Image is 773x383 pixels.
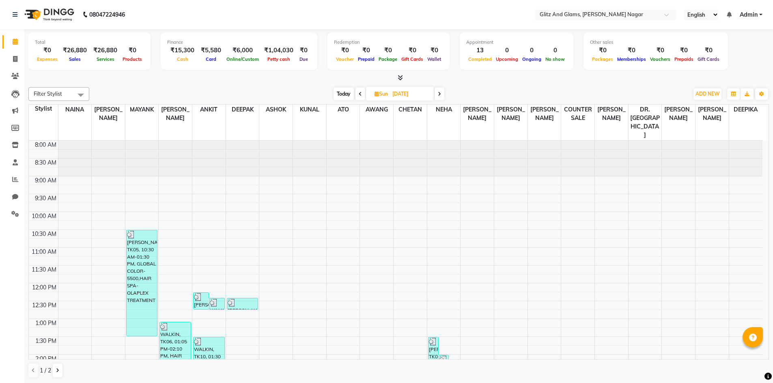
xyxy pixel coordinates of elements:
[34,355,58,363] div: 2:00 PM
[33,176,58,185] div: 9:00 AM
[334,88,354,100] span: Today
[356,46,377,55] div: ₹0
[695,56,721,62] span: Gift Cards
[33,158,58,167] div: 8:30 AM
[35,39,144,46] div: Total
[30,212,58,220] div: 10:00 AM
[466,46,494,55] div: 13
[739,351,765,375] iframe: chat widget
[160,322,191,359] div: WALKIN, TK06, 01:05 PM-02:10 PM, HAIR CUT-800,SHAVE/[PERSON_NAME] TRIM-350
[159,105,192,123] span: [PERSON_NAME]
[261,46,297,55] div: ₹1,04,030
[373,91,390,97] span: Sun
[695,46,721,55] div: ₹0
[33,194,58,203] div: 9:30 AM
[204,56,218,62] span: Card
[693,88,721,100] button: ADD NEW
[127,230,157,336] div: [PERSON_NAME], TK05, 10:30 AM-01:30 PM, GLOBAL COLOR-5500,HAIR SPA-OLAPLEX TREATMENT
[30,283,58,292] div: 12:00 PM
[265,56,292,62] span: Petty cash
[466,39,567,46] div: Appointment
[58,105,92,115] span: NAINA
[21,3,76,26] img: logo
[30,265,58,274] div: 11:30 AM
[121,56,144,62] span: Products
[615,56,648,62] span: Memberships
[461,105,494,123] span: [PERSON_NAME]
[425,56,443,62] span: Wallet
[30,230,58,238] div: 10:30 AM
[648,46,672,55] div: ₹0
[95,56,116,62] span: Services
[543,56,567,62] span: No show
[494,56,520,62] span: Upcoming
[125,105,159,115] span: MAYANK
[167,46,198,55] div: ₹15,300
[34,337,58,345] div: 1:30 PM
[175,56,190,62] span: Cash
[729,105,762,115] span: DEEPIKA
[89,3,125,26] b: 08047224946
[672,46,695,55] div: ₹0
[590,46,615,55] div: ₹0
[561,105,594,123] span: COUNTER SALE
[40,366,51,375] span: 1 / 2
[30,301,58,310] div: 12:30 PM
[543,46,567,55] div: 0
[528,105,561,123] span: [PERSON_NAME]
[360,105,393,115] span: AWANG
[425,46,443,55] div: ₹0
[121,46,144,55] div: ₹0
[227,298,258,309] div: [PERSON_NAME] JI, TK04, 12:25 PM-12:45 PM, SHAVE/[PERSON_NAME] TRIM-350
[224,46,261,55] div: ₹6,000
[399,46,425,55] div: ₹0
[226,105,259,115] span: DEEPAK
[67,56,83,62] span: Sales
[60,46,90,55] div: ₹26,880
[297,46,311,55] div: ₹0
[167,39,311,46] div: Finance
[695,91,719,97] span: ADD NEW
[399,56,425,62] span: Gift Cards
[590,39,721,46] div: Other sales
[520,56,543,62] span: Ongoing
[494,105,528,123] span: [PERSON_NAME]
[590,56,615,62] span: Packages
[520,46,543,55] div: 0
[648,56,672,62] span: Vouchers
[629,105,662,140] span: DR. [GEOGRAPHIC_DATA]
[34,319,58,327] div: 1:00 PM
[194,293,209,309] div: [PERSON_NAME], TK02, 12:15 PM-12:45 PM, KIDS HAIR CUT (UPTO 5 YEARS)-500
[209,298,224,309] div: WALKIN, TK01, 12:25 PM-12:45 PM, SHAVE/[PERSON_NAME] TRIM-350
[29,105,58,113] div: Stylist
[192,105,226,115] span: ANKIT
[427,105,461,115] span: NEHA
[615,46,648,55] div: ₹0
[35,46,60,55] div: ₹0
[259,105,293,115] span: ASHOK
[672,56,695,62] span: Prepaids
[356,56,377,62] span: Prepaid
[198,46,224,55] div: ₹5,580
[394,105,427,115] span: CHETAN
[30,248,58,256] div: 11:00 AM
[327,105,360,115] span: ATO
[377,46,399,55] div: ₹0
[297,56,310,62] span: Due
[466,56,494,62] span: Completed
[377,56,399,62] span: Package
[33,141,58,149] div: 8:00 AM
[334,56,356,62] span: Voucher
[34,90,62,97] span: Filter Stylist
[90,46,121,55] div: ₹26,880
[334,46,356,55] div: ₹0
[695,105,729,123] span: [PERSON_NAME]
[92,105,125,123] span: [PERSON_NAME]
[334,39,443,46] div: Redemption
[35,56,60,62] span: Expenses
[293,105,326,115] span: KUNAL
[662,105,695,123] span: [PERSON_NAME]
[740,11,758,19] span: Admin
[494,46,520,55] div: 0
[595,105,628,123] span: [PERSON_NAME]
